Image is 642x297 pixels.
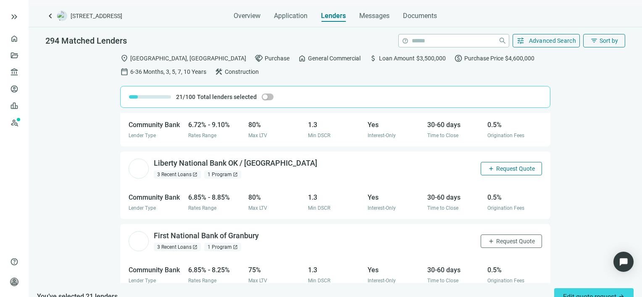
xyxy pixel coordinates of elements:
button: addRequest Quote [481,234,542,248]
div: 3 Recent Loans [154,170,201,179]
span: Time to Close [427,205,458,211]
div: 80% [248,192,303,203]
span: Interest-Only [368,133,396,138]
button: filter_listSort by [583,34,625,47]
span: Lenders [321,12,346,20]
div: 6.85% - 8.85% [188,192,243,203]
span: Lender Type [129,278,156,284]
span: open_in_new [233,172,238,177]
span: Origination Fees [487,205,524,211]
span: Documents [403,12,437,20]
div: 80% [248,120,303,130]
span: add [488,238,495,245]
span: Origination Fees [487,133,524,138]
div: 3 Recent Loans [154,243,201,251]
span: Lender Type [129,205,156,211]
span: Request Quote [496,238,535,245]
span: home [298,54,306,63]
div: Liberty National Bank OK / [GEOGRAPHIC_DATA] [154,158,317,169]
span: [STREET_ADDRESS] [71,12,122,20]
div: 1.3 [308,120,363,130]
div: Community Bank [129,120,183,130]
span: open_in_new [192,245,197,250]
span: add [488,165,495,172]
span: $4,600,000 [505,54,534,63]
div: Yes [368,265,422,275]
span: Construction [225,67,259,76]
span: Sort by [600,37,618,44]
span: Rates Range [188,133,216,138]
span: construction [215,68,223,76]
span: Messages [359,12,389,20]
div: 1.3 [308,192,363,203]
span: Time to Close [427,133,458,138]
span: open_in_new [192,172,197,177]
span: General Commercial [308,54,360,63]
span: Max LTV [248,205,267,211]
span: Origination Fees [487,278,524,284]
button: keyboard_double_arrow_right [9,12,19,22]
span: help [10,258,18,266]
span: calendar_today [120,68,129,76]
span: Overview [234,12,260,20]
span: Time to Close [427,278,458,284]
span: location_on [120,54,129,63]
div: 6.72% - 9.10% [188,120,243,130]
div: Community Bank [129,265,183,275]
span: Advanced Search [529,37,576,44]
div: 1 Program [204,243,241,251]
span: Total lenders selected [197,93,257,101]
button: addRequest Quote [481,162,542,175]
div: 0.5% [487,192,542,203]
div: Yes [368,120,422,130]
span: Lender Type [129,133,156,138]
span: Purchase [265,54,289,63]
span: [GEOGRAPHIC_DATA], [GEOGRAPHIC_DATA] [130,54,246,63]
span: Rates Range [188,278,216,284]
img: deal-logo [57,11,67,21]
div: 30-60 days [427,265,482,275]
span: open_in_new [233,245,238,250]
div: Purchase Price [454,54,534,63]
span: Min DSCR [308,278,330,284]
span: help [402,38,408,44]
div: 6.85% - 8.25% [188,265,243,275]
span: Max LTV [248,278,267,284]
div: 1.3 [308,265,363,275]
div: 0.5% [487,265,542,275]
div: Open Intercom Messenger [613,252,634,272]
span: handshake [255,54,263,63]
span: Min DSCR [308,133,330,138]
span: Application [274,12,308,20]
span: paid [454,54,463,63]
span: 6-36 Months, 3, 5, 7, 10 Years [130,67,206,76]
div: Yes [368,192,422,203]
span: tune [516,36,525,45]
div: 1 Program [204,170,241,179]
span: Request Quote [496,165,535,172]
span: person [10,278,18,286]
span: Max LTV [248,133,267,138]
div: Loan Amount [369,54,446,63]
span: $3,500,000 [416,54,446,63]
span: 21/100 [176,93,195,101]
span: Interest-Only [368,278,396,284]
div: 0.5% [487,120,542,130]
div: 75% [248,265,303,275]
div: 30-60 days [427,120,482,130]
span: filter_list [590,37,598,44]
button: tuneAdvanced Search [513,34,580,47]
span: attach_money [369,54,377,63]
span: Interest-Only [368,205,396,211]
a: keyboard_arrow_left [45,11,55,21]
span: Rates Range [188,205,216,211]
div: Community Bank [129,192,183,203]
div: First National Bank of Granbury [154,231,259,241]
span: Min DSCR [308,205,330,211]
span: 294 Matched Lenders [45,36,127,46]
span: account_balance [10,68,16,76]
div: 30-60 days [427,192,482,203]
